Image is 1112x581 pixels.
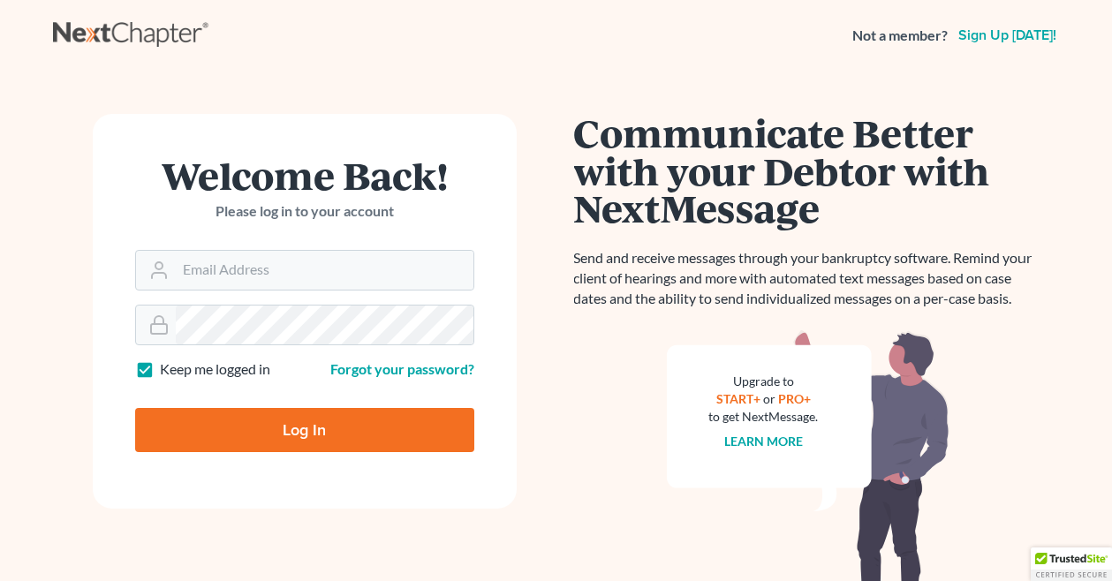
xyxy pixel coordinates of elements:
a: Learn more [724,434,803,449]
a: Forgot your password? [330,360,474,377]
h1: Communicate Better with your Debtor with NextMessage [574,114,1042,227]
span: or [763,391,775,406]
p: Please log in to your account [135,201,474,222]
label: Keep me logged in [160,359,270,380]
a: Sign up [DATE]! [955,28,1060,42]
a: PRO+ [778,391,811,406]
div: to get NextMessage. [709,408,819,426]
a: START+ [716,391,760,406]
input: Email Address [176,251,473,290]
input: Log In [135,408,474,452]
div: TrustedSite Certified [1031,547,1112,581]
strong: Not a member? [852,26,948,46]
div: Upgrade to [709,373,819,390]
h1: Welcome Back! [135,156,474,194]
p: Send and receive messages through your bankruptcy software. Remind your client of hearings and mo... [574,248,1042,309]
